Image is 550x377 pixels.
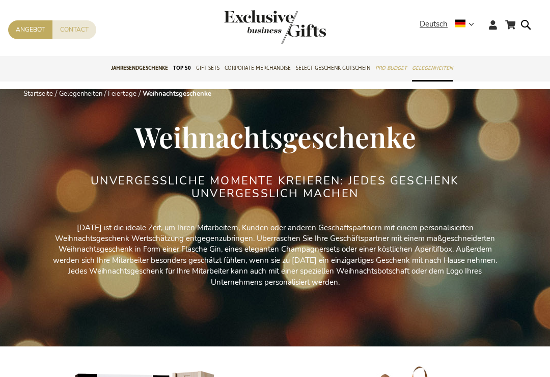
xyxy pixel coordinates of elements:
[225,63,291,73] span: Corporate Merchandise
[375,63,407,73] span: Pro Budget
[23,89,53,98] a: Startseite
[412,63,453,73] span: Gelegenheiten
[46,223,504,288] p: [DATE] ist die ideale Zeit, um Ihren Mitarbeitern, Kunden oder anderen Geschäftspartnern mit eine...
[420,18,481,30] div: Deutsch
[420,18,448,30] span: Deutsch
[224,10,275,44] a: store logo
[52,20,96,39] a: Contact
[108,89,136,98] a: Feiertage
[8,20,52,39] a: Angebot
[84,175,466,199] h2: UNVERGESSLICHE MOMENTE KREIEREN: JEDES GESCHENK UNVERGESSLICH MACHEN
[296,63,370,73] span: Select Geschenk Gutschein
[143,89,211,98] strong: Weihnachtsgeschenke
[224,10,326,44] img: Exclusive Business gifts logo
[196,63,219,73] span: Gift Sets
[111,63,168,73] span: Jahresendgeschenke
[59,89,102,98] a: Gelegenheiten
[134,118,416,155] span: Weihnachtsgeschenke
